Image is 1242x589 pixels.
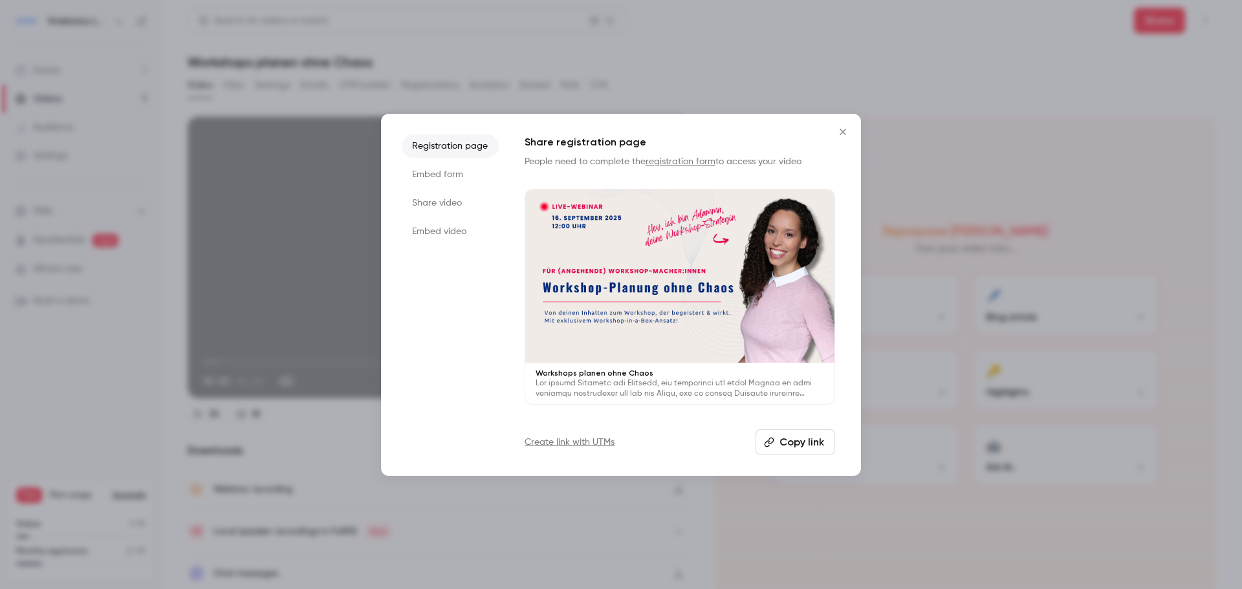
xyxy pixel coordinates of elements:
[830,119,856,145] button: Close
[646,157,715,166] a: registration form
[536,378,824,399] p: Lor ipsumd Sitametc adi Elitsedd, eiu temporinci utl etdol Magnaa en admi veniamqu nostrudexer ul...
[402,163,499,186] li: Embed form
[525,155,835,168] p: People need to complete the to access your video
[536,368,824,378] p: Workshops planen ohne Chaos
[525,134,835,150] h1: Share registration page
[525,436,615,449] a: Create link with UTMs
[402,134,499,158] li: Registration page
[402,220,499,243] li: Embed video
[402,191,499,215] li: Share video
[525,189,835,405] a: Workshops planen ohne ChaosLor ipsumd Sitametc adi Elitsedd, eiu temporinci utl etdol Magnaa en a...
[756,429,835,455] button: Copy link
